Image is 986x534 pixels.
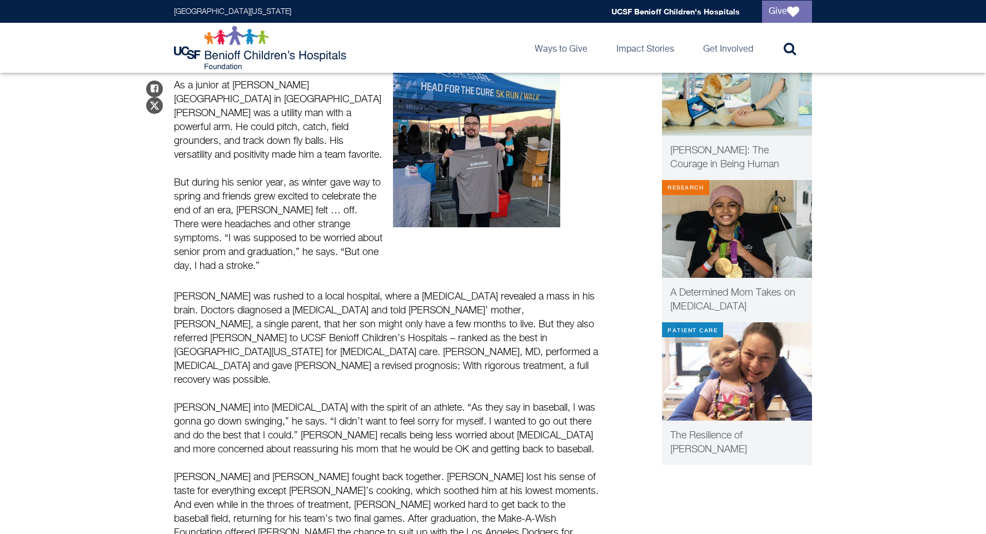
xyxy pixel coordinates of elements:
p: [PERSON_NAME] was rushed to a local hospital, where a [MEDICAL_DATA] revealed a mass in his brain... [174,290,602,387]
img: Chris holding up a survivor tee shirt [393,32,560,227]
img: Logo for UCSF Benioff Children's Hospitals Foundation [174,26,349,70]
img: Bella in treatment [662,180,812,278]
div: Research [662,180,709,195]
a: Patient Care [PERSON_NAME]: The Courage in Being Human [662,37,812,180]
span: A Determined Mom Takes on [MEDICAL_DATA] [670,288,795,312]
a: [GEOGRAPHIC_DATA][US_STATE] [174,8,291,16]
span: [PERSON_NAME]: The Courage in Being Human [670,146,779,169]
p: But during his senior year, as winter gave way to spring and friends grew excited to celebrate th... [174,176,383,273]
a: Research Bella in treatment A Determined Mom Takes on [MEDICAL_DATA] [662,180,812,323]
span: The Resilience of [PERSON_NAME] [670,431,747,455]
img: elena-thumbnail-video-no-button.png [662,37,812,136]
a: Get Involved [694,23,762,73]
p: As a junior at [PERSON_NAME][GEOGRAPHIC_DATA] in [GEOGRAPHIC_DATA][PERSON_NAME] was a utility man... [174,79,383,162]
img: penny-thumb.png [662,322,812,421]
a: Impact Stories [607,23,683,73]
a: Patient Care The Resilience of [PERSON_NAME] [662,322,812,465]
div: Patient Care [662,322,723,337]
a: UCSF Benioff Children's Hospitals [611,7,740,16]
a: Ways to Give [526,23,596,73]
p: [PERSON_NAME] into [MEDICAL_DATA] with the spirit of an athlete. “As they say in baseball, I was ... [174,401,602,457]
a: Give [762,1,812,23]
